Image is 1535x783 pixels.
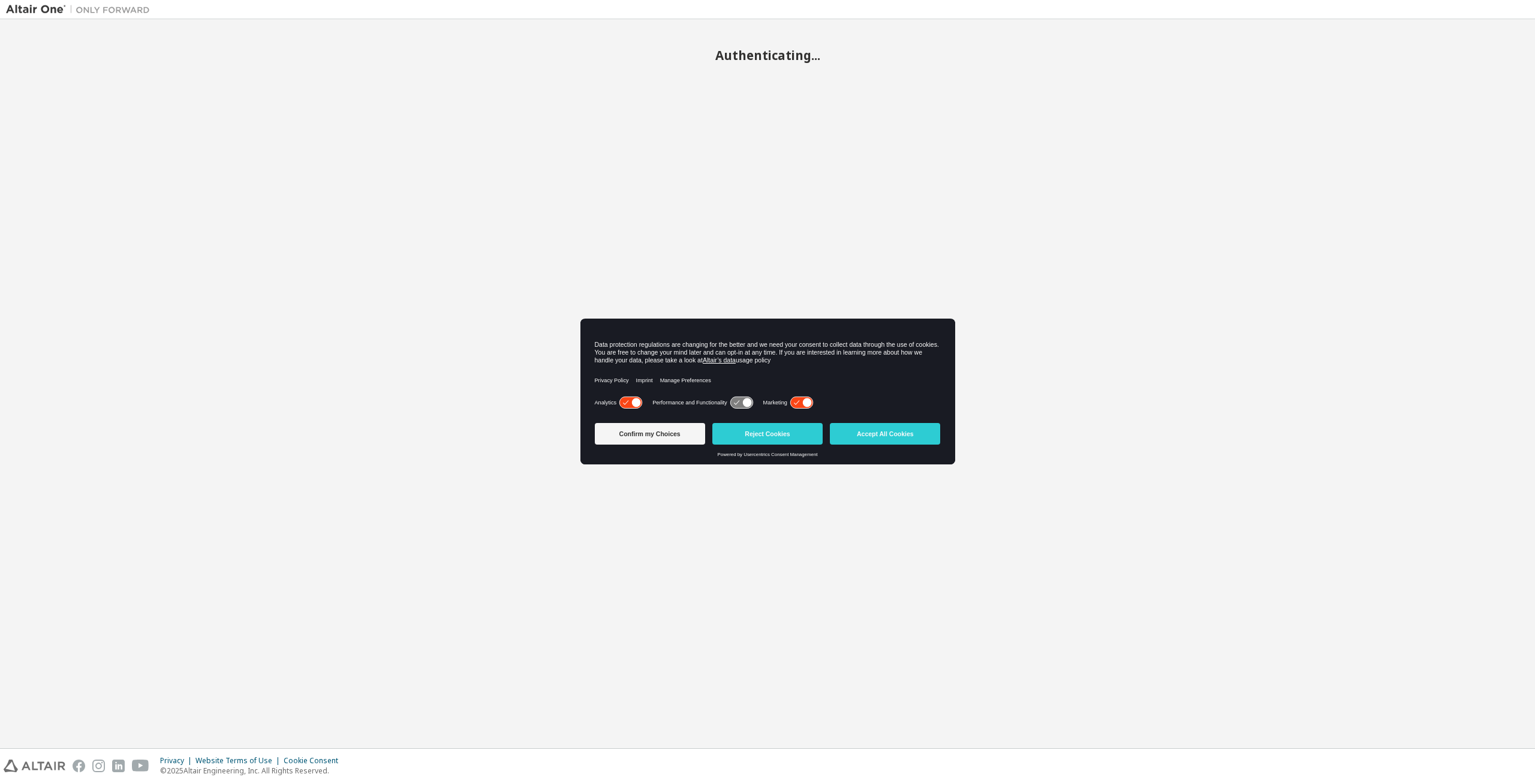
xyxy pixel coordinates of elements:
img: Altair One [6,4,156,16]
div: Website Terms of Use [195,756,284,766]
h2: Authenticating... [6,47,1529,63]
img: youtube.svg [132,760,149,772]
img: altair_logo.svg [4,760,65,772]
img: linkedin.svg [112,760,125,772]
img: facebook.svg [73,760,85,772]
div: Privacy [160,756,195,766]
img: instagram.svg [92,760,105,772]
div: Cookie Consent [284,756,345,766]
p: © 2025 Altair Engineering, Inc. All Rights Reserved. [160,766,345,776]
